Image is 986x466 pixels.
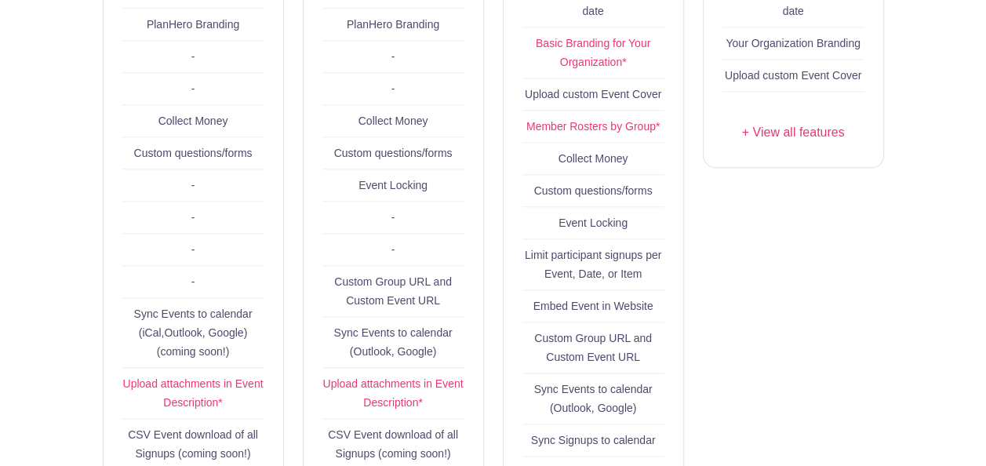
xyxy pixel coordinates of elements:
span: - [191,275,195,288]
span: CSV Event download of all Signups (coming soon!) [328,428,458,460]
a: Upload attachments in Event Description* [323,377,464,409]
span: PlanHero Branding [347,18,439,31]
span: Custom Group URL and Custom Event URL [334,275,452,307]
a: Upload attachments in Event Description* [123,377,264,409]
span: Custom questions/forms [334,147,453,159]
span: Custom questions/forms [534,184,653,197]
span: - [391,82,395,95]
span: - [191,243,195,256]
span: Sync Events to calendar (iCal,Outlook, Google) (coming soon!) [134,308,253,358]
span: - [191,179,195,191]
span: Your Organization Branding [726,37,860,49]
span: Upload custom Event Cover [725,69,861,82]
span: Limit participant signups per Event, Date, or Item [525,249,661,280]
span: - [391,50,395,63]
span: Sync Events to calendar (Outlook, Google) [534,383,653,414]
span: Event Locking [358,179,428,191]
a: Member Rosters by Group* [526,120,660,133]
span: Custom questions/forms [134,147,253,159]
span: - [391,211,395,224]
span: - [391,243,395,256]
span: - [191,211,195,224]
span: Sync Events to calendar (Outlook, Google) [334,326,453,358]
span: Event Locking [558,217,628,229]
span: CSV Event download of all Signups (coming soon!) [128,428,258,460]
a: Basic Branding for Your Organization* [536,37,650,68]
span: Collect Money [558,152,628,165]
a: + View all features [722,123,864,142]
span: Collect Money [358,115,428,127]
span: Collect Money [158,115,228,127]
span: Custom Group URL and Custom Event URL [534,332,652,363]
span: Embed Event in Website [533,300,653,312]
span: - [191,50,195,63]
span: - [191,82,195,95]
span: Upload custom Event Cover [525,88,661,100]
span: Sync Signups to calendar [531,434,656,446]
span: PlanHero Branding [147,18,239,31]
